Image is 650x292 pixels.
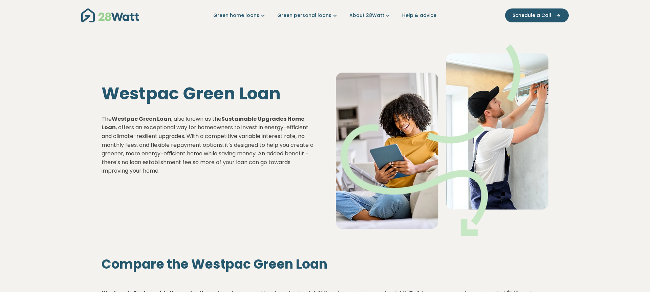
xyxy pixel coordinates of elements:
[102,115,314,175] p: The , also known as the , offers an exceptional way for homeowners to invest in energy-efficient ...
[513,12,551,19] span: Schedule a Call
[349,12,391,19] a: About 28Watt
[402,12,436,19] a: Help & advice
[102,256,548,272] h2: Compare the Westpac Green Loan
[213,12,266,19] a: Green home loans
[505,8,569,22] button: Schedule a Call
[81,7,569,24] nav: Main navigation
[277,12,339,19] a: Green personal loans
[112,115,171,123] strong: Westpac Green Loan
[102,83,314,104] h1: Westpac Green Loan
[81,8,139,22] img: 28Watt
[102,115,304,132] strong: Sustainable Upgrades Home Loan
